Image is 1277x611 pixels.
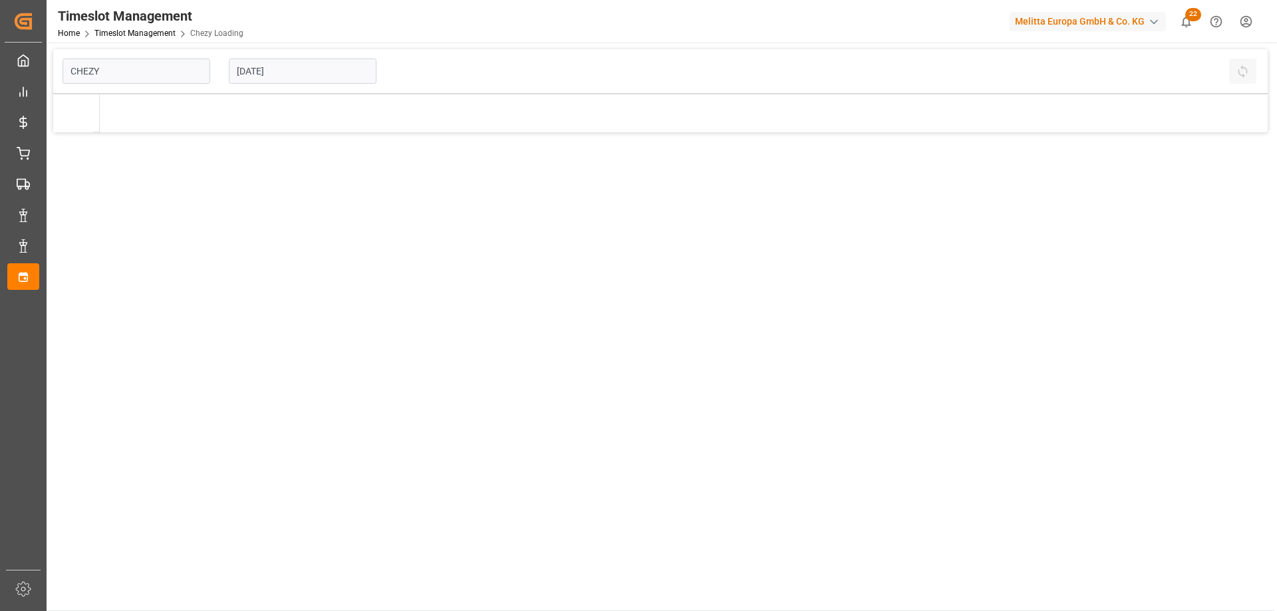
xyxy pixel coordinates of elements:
[58,29,80,38] a: Home
[229,59,376,84] input: DD-MM-YYYY
[1010,12,1166,31] div: Melitta Europa GmbH & Co. KG
[1185,8,1201,21] span: 22
[94,29,176,38] a: Timeslot Management
[1171,7,1201,37] button: show 22 new notifications
[1010,9,1171,34] button: Melitta Europa GmbH & Co. KG
[63,59,210,84] input: Type to search/select
[1201,7,1231,37] button: Help Center
[58,6,243,26] div: Timeslot Management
